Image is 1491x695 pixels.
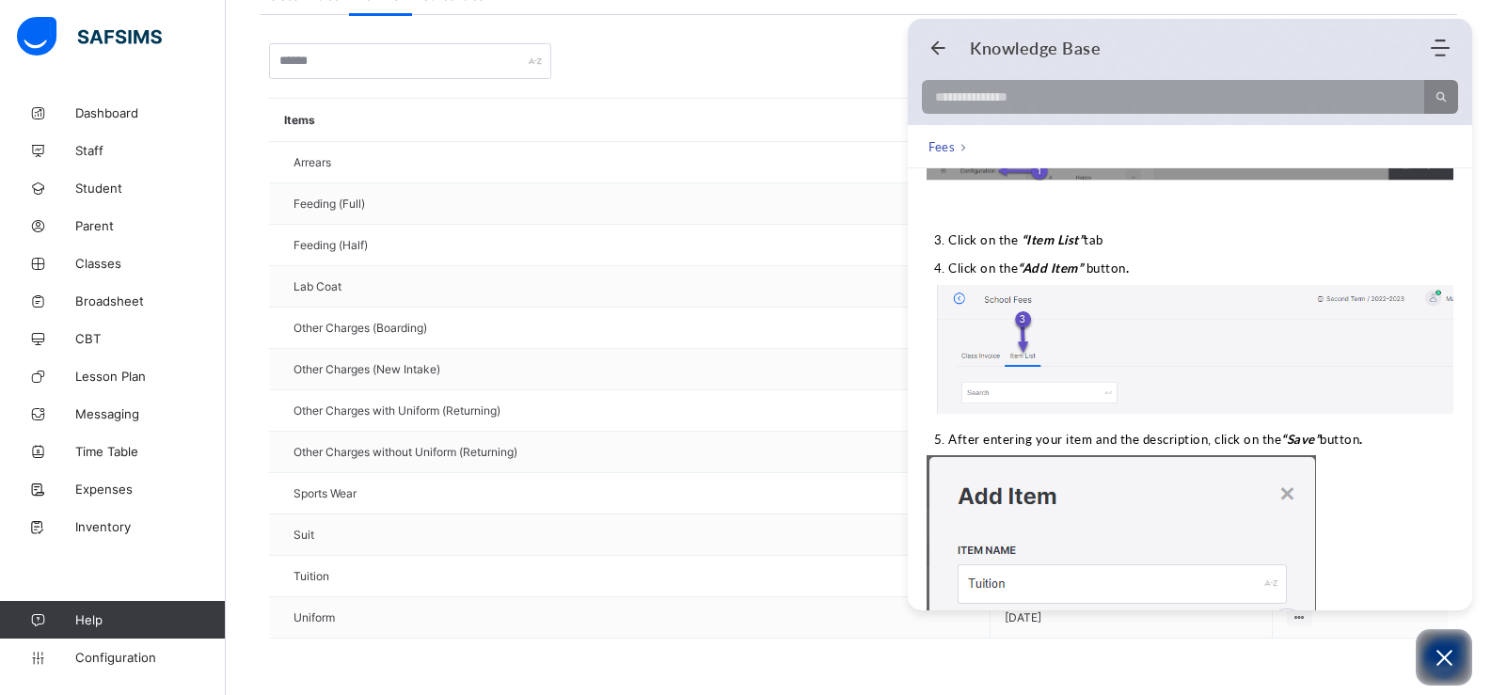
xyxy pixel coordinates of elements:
button: Open asap [1416,629,1472,686]
span: Other Charges (Boarding) [293,321,427,335]
span: Configuration [75,650,225,665]
span: Parent [75,218,226,233]
img: safsims [17,17,162,56]
span: Student [75,181,226,196]
span: Dashboard [75,105,226,120]
span: Uniform [293,610,335,624]
h1: Knowledge Base [970,38,1101,58]
span: [DATE] [1005,610,1257,624]
span: “Item List” [1022,232,1085,247]
span: Lab Coat [293,279,341,293]
span: “Add Item” [1018,261,1083,276]
span: Feeding (Half) [293,238,368,252]
span: Classes [75,256,226,271]
span: CBT [75,331,226,346]
span: Arrears [293,155,331,169]
span: Other Charges (New Intake) [293,362,440,376]
span: tab [1084,232,1103,247]
span: Sports Wear [293,486,357,500]
span: . [1359,432,1363,447]
nav: breadcrumb [928,136,967,156]
span: Click on the [948,261,1018,276]
span: . [1126,261,1130,276]
span: After entering your item and the description, click on the [948,432,1281,447]
span: Broadsheet [75,293,226,308]
span: Tuition [293,569,329,583]
span: Staff [75,143,226,158]
span: Help [75,612,225,627]
span: Lesson Plan [75,369,226,384]
span: Other Charges with Uniform (Returning) [293,403,500,418]
button: Back [928,39,947,57]
span: Click on [948,232,995,247]
span: button [1320,432,1359,447]
span: Inventory [75,519,226,534]
span: Expenses [75,482,226,497]
span: Messaging [75,406,226,421]
div: Modules Menu [1428,39,1451,57]
span: Time Table [75,444,226,459]
span: Suit [293,528,314,542]
div: breadcrumb current pageFees [908,125,1472,168]
span: the [999,232,1019,247]
span: “Save” [1281,432,1320,447]
span: button [1087,261,1126,276]
span: Feeding (Full) [293,197,365,211]
span: Fees [928,137,955,156]
span: Other Charges without Uniform (Returning) [293,445,517,459]
th: Items [270,99,991,142]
